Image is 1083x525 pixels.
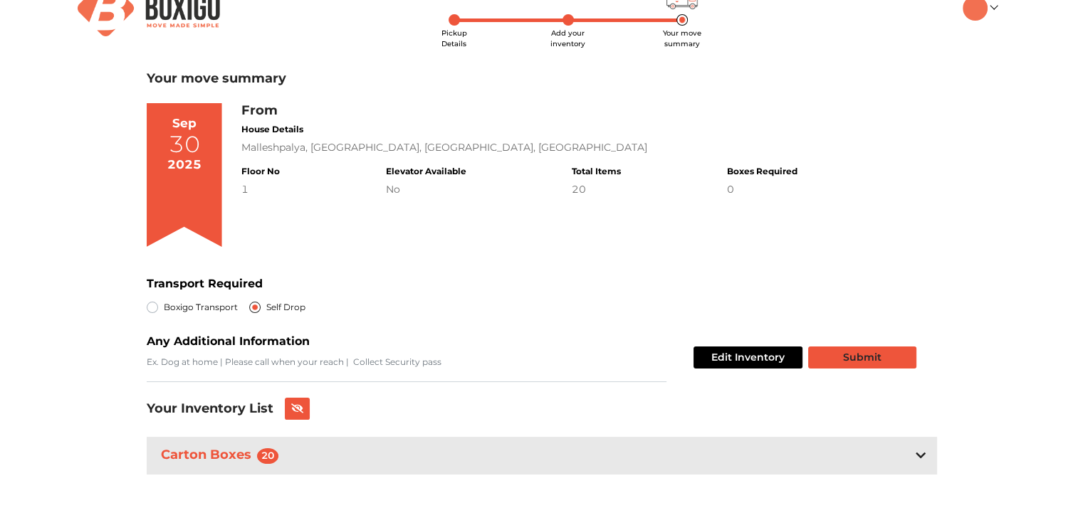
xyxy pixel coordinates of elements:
[169,133,200,156] div: 30
[158,445,288,467] h3: Carton Boxes
[808,346,916,368] button: Submit
[241,182,280,197] div: 1
[172,115,197,133] div: Sep
[572,182,621,197] div: 20
[572,166,621,176] h4: Total Items
[663,28,701,48] span: Your move summary
[727,182,797,197] div: 0
[257,448,279,464] span: 20
[164,299,238,316] label: Boxigo Transport
[147,334,310,348] b: Any Additional Information
[147,277,263,290] b: Transport Required
[241,103,797,119] h3: From
[694,346,802,368] button: Edit Inventory
[147,401,273,417] h3: Your Inventory List
[147,71,937,87] h3: Your move summary
[386,166,466,176] h4: Elevator Available
[241,124,797,134] h4: House Details
[241,166,280,176] h4: Floor No
[241,140,797,155] div: Malleshpalya, [GEOGRAPHIC_DATA], [GEOGRAPHIC_DATA], [GEOGRAPHIC_DATA]
[727,166,797,176] h4: Boxes Required
[266,299,305,316] label: Self Drop
[167,156,202,174] div: 2025
[550,28,585,48] span: Add your inventory
[386,182,466,197] div: No
[441,28,467,48] span: Pickup Details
